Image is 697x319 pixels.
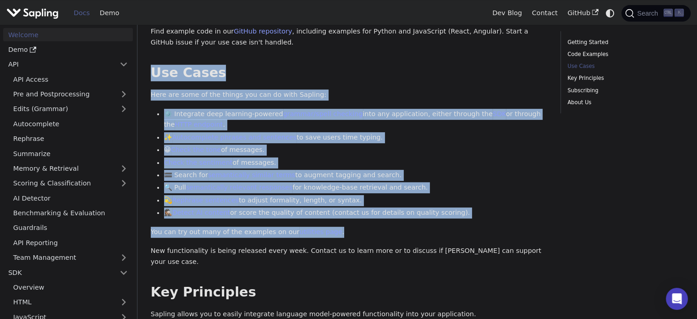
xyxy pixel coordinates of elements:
[164,157,548,168] li: of messages.
[567,74,681,83] a: Key Principles
[175,121,223,128] a: HTTP endpoint
[151,284,547,301] h2: Key Principles
[8,281,133,294] a: Overview
[234,28,292,35] a: GitHub repository
[172,209,230,216] a: Detect AI content
[164,145,548,156] li: 😀 of messages.
[3,266,115,279] a: SDK
[3,58,115,71] a: API
[172,134,297,141] a: Autocomplete phrases and sentences
[151,246,547,268] p: New functionality is being released every week. Contact us to learn more or to discuss if [PERSON...
[8,73,133,86] a: API Access
[567,98,681,107] a: About Us
[527,6,563,20] a: Contact
[604,6,617,20] button: Switch between dark and light mode (currently system mode)
[299,228,342,235] a: utilities page
[151,26,547,48] p: Find example code in our , including examples for Python and JavaScript (React, Angular). Start a...
[172,196,239,204] a: Rephrase sentences
[567,86,681,95] a: Subscribing
[95,6,124,20] a: Demo
[8,88,133,101] a: Pre and Postprocessing
[487,6,527,20] a: Dev Blog
[171,146,221,153] a: Check the tone
[8,162,133,175] a: Memory & Retrieval
[186,184,293,191] a: semantically relevant responses
[164,207,548,218] li: 🕵🏽‍♀️ or score the quality of content (contact us for details on quality scoring).
[6,6,62,20] a: Sapling.ai
[562,6,603,20] a: GitHub
[567,38,681,47] a: Getting Started
[115,266,133,279] button: Collapse sidebar category 'SDK'
[164,182,548,193] li: 🔍 Pull for knowledge-base retrieval and search.
[8,221,133,235] a: Guardrails
[666,288,688,310] div: Open Intercom Messenger
[567,62,681,71] a: Use Cases
[164,109,548,131] li: ⚙️ Integrate deep learning-powered into any application, either through the or through the .
[8,102,133,116] a: Edits (Grammar)
[634,10,664,17] span: Search
[3,28,133,41] a: Welcome
[8,191,133,205] a: AI Detector
[8,117,133,130] a: Autocomplete
[151,65,547,81] h2: Use Cases
[283,110,363,118] a: grammar/spell checking
[115,58,133,71] button: Collapse sidebar category 'API'
[8,296,133,309] a: HTML
[6,6,59,20] img: Sapling.ai
[621,5,690,22] button: Search (Ctrl+K)
[8,177,133,190] a: Scoring & Classification
[675,9,684,17] kbd: K
[208,171,295,179] a: semantically similar terms
[164,132,548,143] li: ✨ to save users time typing.
[8,207,133,220] a: Benchmarking & Evaluation
[151,90,547,101] p: Here are some of the things you can do with Sapling:
[8,236,133,249] a: API Reporting
[8,132,133,146] a: Rephrase
[3,43,133,56] a: Demo
[567,50,681,59] a: Code Examples
[151,227,547,238] p: You can try out many of the examples on our .
[69,6,95,20] a: Docs
[164,159,233,166] a: Check the sentiment
[8,251,133,264] a: Team Management
[164,195,548,206] li: 💫 to adjust formality, length, or syntax.
[8,147,133,160] a: Summarize
[493,110,506,118] a: SDK
[164,170,548,181] li: 🟰 Search for to augment tagging and search.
